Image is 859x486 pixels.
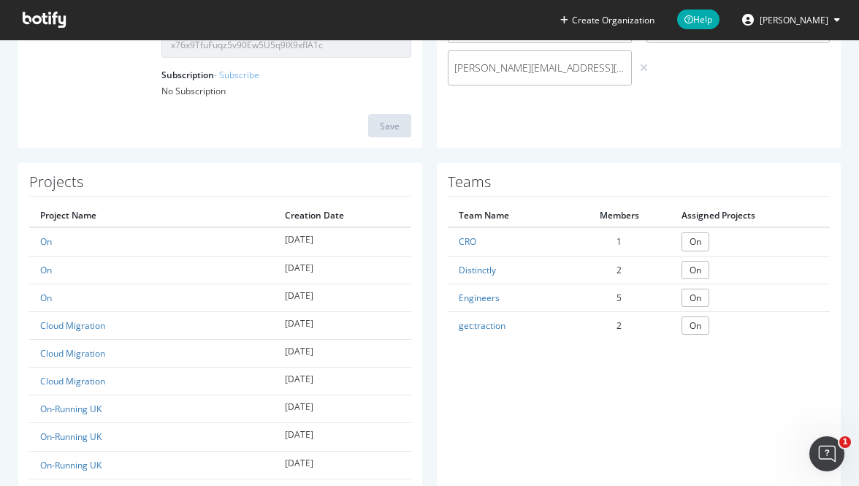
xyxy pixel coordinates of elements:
a: On [682,261,709,279]
td: [DATE] [274,311,411,339]
a: On [682,232,709,251]
a: On [682,289,709,307]
a: On [682,316,709,335]
th: Assigned Projects [671,204,830,227]
th: Creation Date [274,204,411,227]
span: [PERSON_NAME][EMAIL_ADDRESS][DOMAIN_NAME] [454,61,625,75]
button: [PERSON_NAME] [730,8,852,31]
a: On-Running UK [40,430,102,443]
a: On [40,264,52,276]
a: On-Running UK [40,459,102,471]
span: Maximilian Woelfle [760,14,828,26]
button: Create Organization [560,13,655,27]
td: [DATE] [274,451,411,479]
th: Project Name [29,204,274,227]
td: [DATE] [274,368,411,395]
td: 5 [568,284,671,311]
th: Members [568,204,671,227]
h1: Projects [29,174,411,197]
a: get:traction [459,319,505,332]
a: On [40,235,52,248]
a: Cloud Migration [40,347,105,360]
td: [DATE] [274,395,411,423]
span: Help [677,10,719,29]
iframe: Intercom live chat [809,436,844,471]
a: Cloud Migration [40,319,105,332]
td: 1 [568,227,671,256]
td: [DATE] [274,339,411,367]
a: Cloud Migration [40,375,105,387]
td: 2 [568,256,671,284]
a: - Subscribe [214,69,259,81]
h1: Teams [448,174,830,197]
button: Save [368,114,411,137]
a: Distinctly [459,264,496,276]
label: Subscription [161,69,259,81]
div: Save [380,120,400,132]
td: [DATE] [274,227,411,256]
td: [DATE] [274,423,411,451]
a: Engineers [459,292,500,304]
a: CRO [459,235,476,248]
a: On [40,292,52,304]
td: 2 [568,311,671,339]
td: [DATE] [274,284,411,311]
a: On-Running UK [40,403,102,415]
th: Team Name [448,204,568,227]
td: [DATE] [274,256,411,284]
span: 1 [839,436,851,448]
div: No Subscription [161,85,411,97]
